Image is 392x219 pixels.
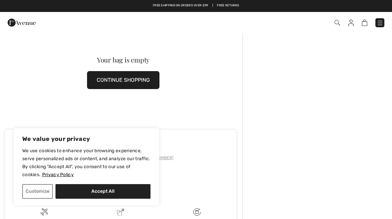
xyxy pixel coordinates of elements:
img: Free shipping on orders over $99 [193,208,201,216]
img: Menu [377,20,383,26]
img: Delivery is a breeze since we pay the duties! [117,208,124,216]
button: Customize [22,184,53,199]
img: Free shipping on orders over $99 [41,208,48,216]
a: 1ère Avenue [8,19,36,25]
a: Free shipping on orders over $99 [153,3,208,8]
img: My Info [348,20,354,26]
a: Privacy Policy [42,171,74,178]
span: | [212,3,213,8]
img: 1ère Avenue [8,16,36,29]
p: We value your privacy [22,135,150,143]
div: Your bag is empty [16,56,231,63]
button: Accept All [55,184,150,199]
img: Shopping Bag [362,20,367,26]
a: Free Returns [217,3,239,8]
div: We value your privacy [13,128,159,206]
p: We use cookies to enhance your browsing experience, serve personalized ads or content, and analyz... [22,147,150,179]
img: Search [335,20,340,26]
button: CONTINUE SHOPPING [87,71,159,89]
